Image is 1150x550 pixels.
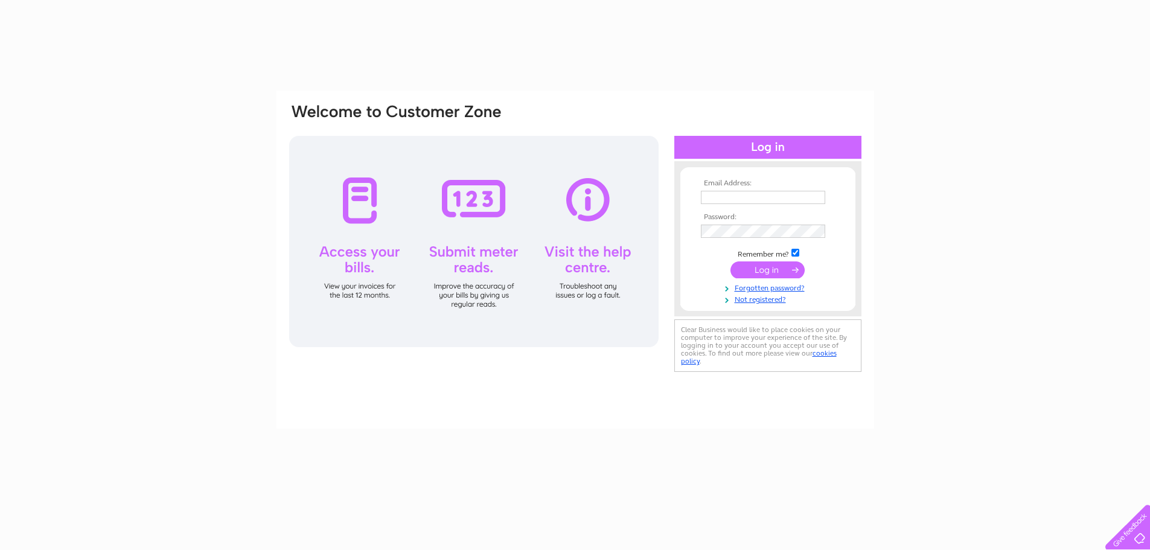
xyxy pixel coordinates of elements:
a: Forgotten password? [701,281,838,293]
input: Submit [730,261,805,278]
a: Not registered? [701,293,838,304]
td: Remember me? [698,247,838,259]
th: Email Address: [698,179,838,188]
a: cookies policy [681,349,837,365]
th: Password: [698,213,838,222]
div: Clear Business would like to place cookies on your computer to improve your experience of the sit... [674,319,861,372]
